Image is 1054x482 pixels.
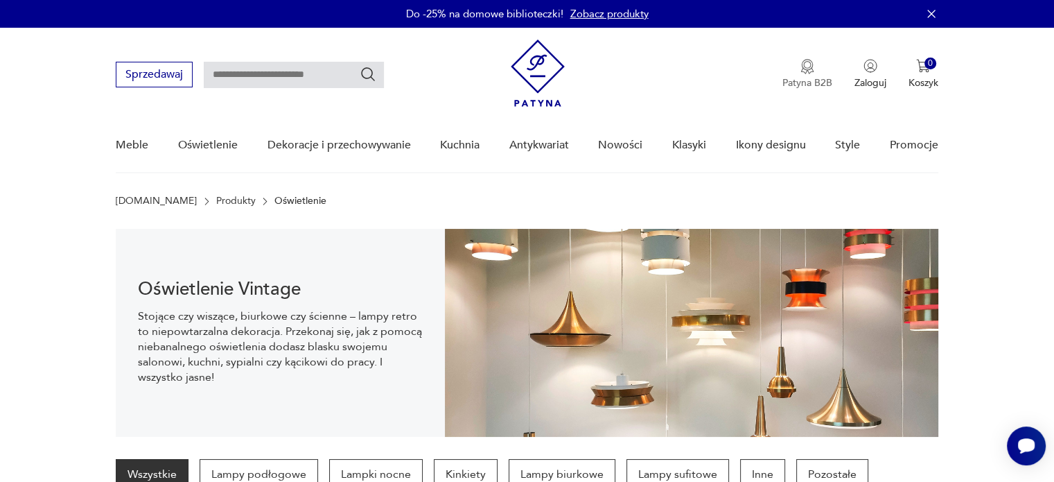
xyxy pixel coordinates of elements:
button: Szukaj [360,66,376,83]
iframe: Smartsupp widget button [1007,427,1046,465]
p: Stojące czy wiszące, biurkowe czy ścienne – lampy retro to niepowtarzalna dekoracja. Przekonaj si... [138,309,423,385]
button: Sprzedawaj [116,62,193,87]
button: 0Koszyk [908,59,938,89]
img: Ikonka użytkownika [863,59,877,73]
img: Ikona medalu [800,59,814,74]
a: Oświetlenie [178,119,238,172]
a: Dekoracje i przechowywanie [267,119,410,172]
a: Zobacz produkty [570,7,649,21]
a: Sprzedawaj [116,71,193,80]
a: Style [835,119,860,172]
p: Patyna B2B [782,76,832,89]
button: Zaloguj [854,59,886,89]
a: Promocje [890,119,938,172]
a: [DOMAIN_NAME] [116,196,197,207]
a: Meble [116,119,148,172]
img: Oświetlenie [445,229,938,437]
p: Koszyk [908,76,938,89]
h1: Oświetlenie Vintage [138,281,423,298]
a: Antykwariat [509,119,569,172]
p: Zaloguj [854,76,886,89]
a: Nowości [598,119,642,172]
img: Patyna - sklep z meblami i dekoracjami vintage [511,40,565,107]
p: Do -25% na domowe biblioteczki! [406,7,563,21]
a: Ikona medaluPatyna B2B [782,59,832,89]
p: Oświetlenie [274,196,326,207]
div: 0 [924,58,936,69]
a: Ikony designu [735,119,805,172]
button: Patyna B2B [782,59,832,89]
a: Produkty [216,196,256,207]
img: Ikona koszyka [916,59,930,73]
a: Klasyki [672,119,706,172]
a: Kuchnia [440,119,480,172]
